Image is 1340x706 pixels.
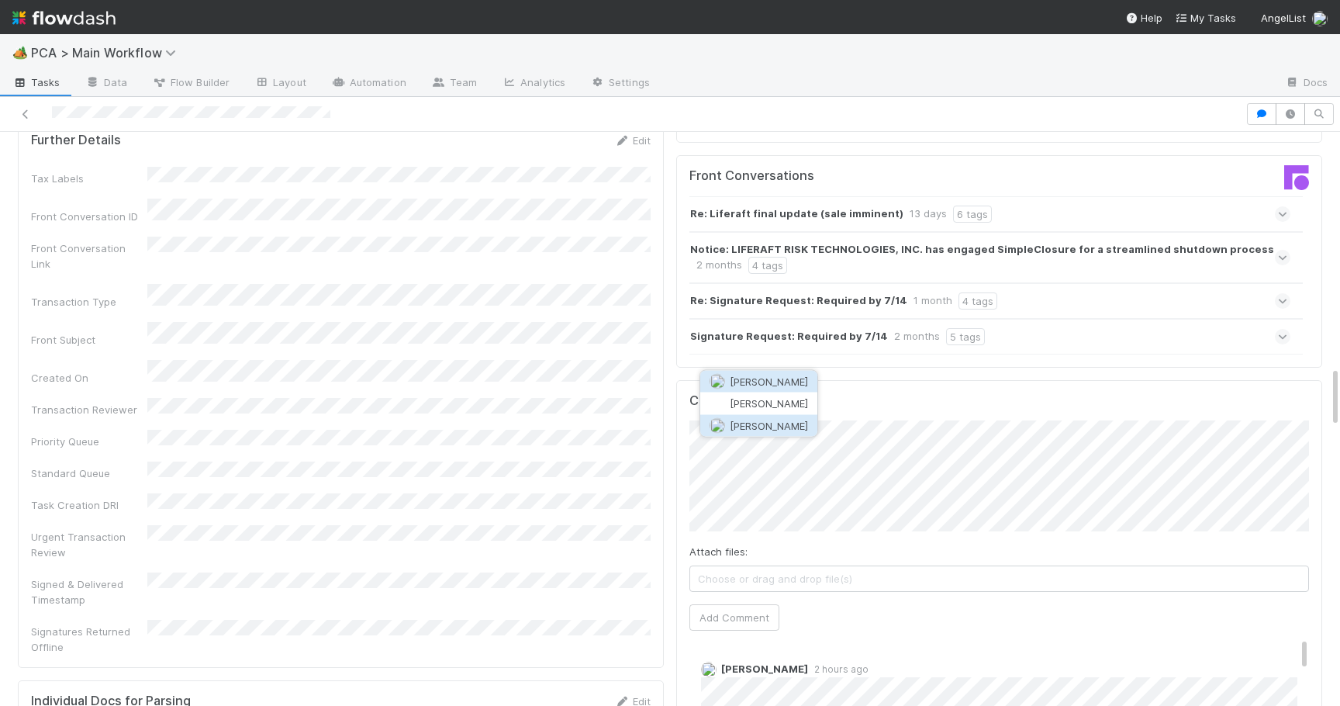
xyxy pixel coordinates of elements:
h5: Front Conversations [689,168,988,184]
div: 6 tags [953,206,992,223]
span: 🏕️ [12,46,28,59]
span: AngelList [1261,12,1306,24]
div: 4 tags [748,257,787,274]
strong: Notice: LIFERAFT RISK TECHNOLOGIES, INC. has engaged SimpleClosure for a streamlined shutdown pro... [690,241,1274,257]
div: 2 months [696,257,742,274]
div: Help [1125,10,1162,26]
div: Front Subject [31,332,147,348]
div: Transaction Type [31,294,147,310]
a: My Tasks [1175,10,1236,26]
span: [PERSON_NAME] [721,663,808,675]
div: 2 months [894,328,940,345]
div: 1 month [913,292,952,310]
span: My Tasks [1175,12,1236,24]
strong: Re: Liferaft final update (sale imminent) [690,206,903,223]
div: Signatures Returned Offline [31,624,147,655]
strong: Signature Request: Required by 7/14 [690,328,888,345]
button: [PERSON_NAME] [700,393,817,414]
img: avatar_8d06466b-a936-4205-8f52-b0cc03e2a179.png [710,374,725,389]
div: Signed & Delivered Timestamp [31,576,147,607]
a: Layout [242,71,319,96]
img: front-logo-b4b721b83371efbadf0a.svg [1284,165,1309,190]
div: Front Conversation Link [31,241,147,272]
span: [PERSON_NAME] [730,419,808,431]
span: Flow Builder [152,74,230,90]
span: [PERSON_NAME] [730,375,808,388]
div: Tax Labels [31,171,147,186]
a: Team [419,71,489,96]
div: 13 days [910,206,947,223]
div: 5 tags [946,328,985,345]
img: avatar_ba0ef937-97b0-4cb1-a734-c46f876909ef.png [1312,11,1328,26]
img: avatar_60d9c2d4-5636-42bf-bfcd-7078767691ab.png [710,396,725,411]
div: Priority Queue [31,434,147,449]
strong: Re: Signature Request: Required by 7/14 [690,292,907,310]
span: 2 hours ago [808,663,869,675]
button: [PERSON_NAME] [700,371,817,393]
div: 4 tags [958,292,997,310]
img: avatar_dd78c015-5c19-403d-b5d7-976f9c2ba6b3.png [710,418,725,434]
a: Automation [319,71,419,96]
a: Data [73,71,140,96]
h5: Comments [689,393,1309,409]
img: logo-inverted-e16ddd16eac7371096b0.svg [12,5,116,31]
button: Add Comment [689,604,779,631]
span: Choose or drag and drop file(s) [690,566,1308,591]
div: Transaction Reviewer [31,402,147,417]
div: Front Conversation ID [31,209,147,224]
div: Standard Queue [31,465,147,481]
a: Flow Builder [140,71,242,96]
a: Analytics [489,71,578,96]
label: Attach files: [689,544,748,559]
h5: Further Details [31,133,121,148]
button: [PERSON_NAME] [700,414,817,436]
span: PCA > Main Workflow [31,45,184,61]
div: Urgent Transaction Review [31,529,147,560]
a: Settings [578,71,662,96]
a: Docs [1273,71,1340,96]
a: Edit [614,134,651,147]
img: avatar_dd78c015-5c19-403d-b5d7-976f9c2ba6b3.png [701,662,717,677]
div: Created On [31,370,147,386]
span: Tasks [12,74,60,90]
span: [PERSON_NAME] [730,397,808,410]
div: Task Creation DRI [31,497,147,513]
